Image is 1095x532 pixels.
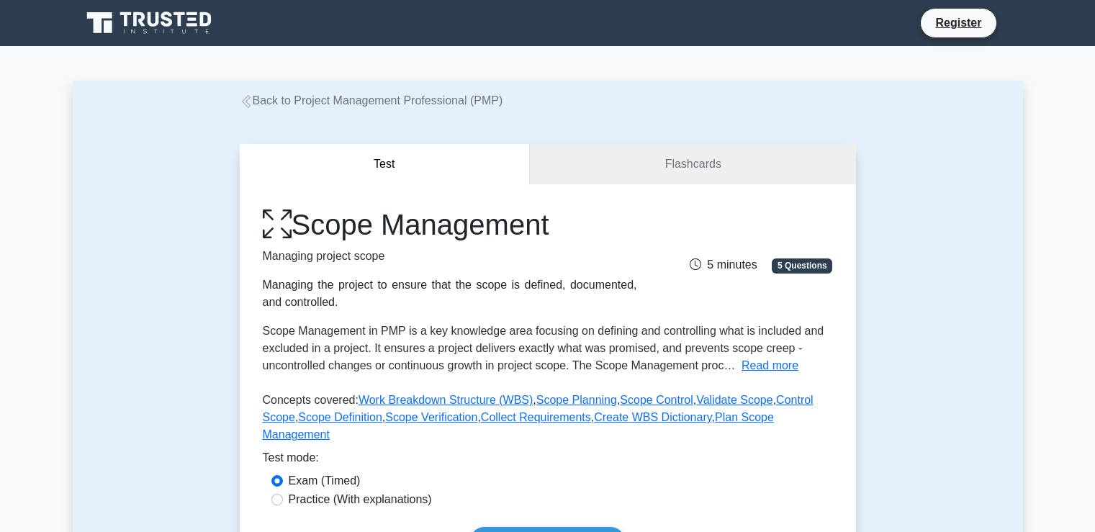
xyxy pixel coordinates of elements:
a: Scope Definition [298,411,382,423]
span: Scope Management in PMP is a key knowledge area focusing on defining and controlling what is incl... [263,325,824,371]
button: Test [240,144,531,185]
a: Back to Project Management Professional (PMP) [240,94,503,107]
a: Work Breakdown Structure (WBS) [359,394,533,406]
a: Register [927,14,990,32]
h1: Scope Management [263,207,637,242]
label: Practice (With explanations) [289,491,432,508]
a: Scope Verification [385,411,477,423]
a: Flashcards [530,144,855,185]
p: Managing project scope [263,248,637,265]
span: 5 Questions [772,258,832,273]
a: Create WBS Dictionary [594,411,711,423]
div: Test mode: [263,449,833,472]
a: Collect Requirements [481,411,591,423]
a: Plan Scope Management [263,411,774,441]
span: 5 minutes [690,258,757,271]
a: Scope Planning [536,394,617,406]
div: Managing the project to ensure that the scope is defined, documented, and controlled. [263,276,637,311]
a: Validate Scope [696,394,772,406]
button: Read more [742,357,798,374]
p: Concepts covered: , , , , , , , , , [263,392,833,449]
a: Scope Control [620,394,693,406]
label: Exam (Timed) [289,472,361,490]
